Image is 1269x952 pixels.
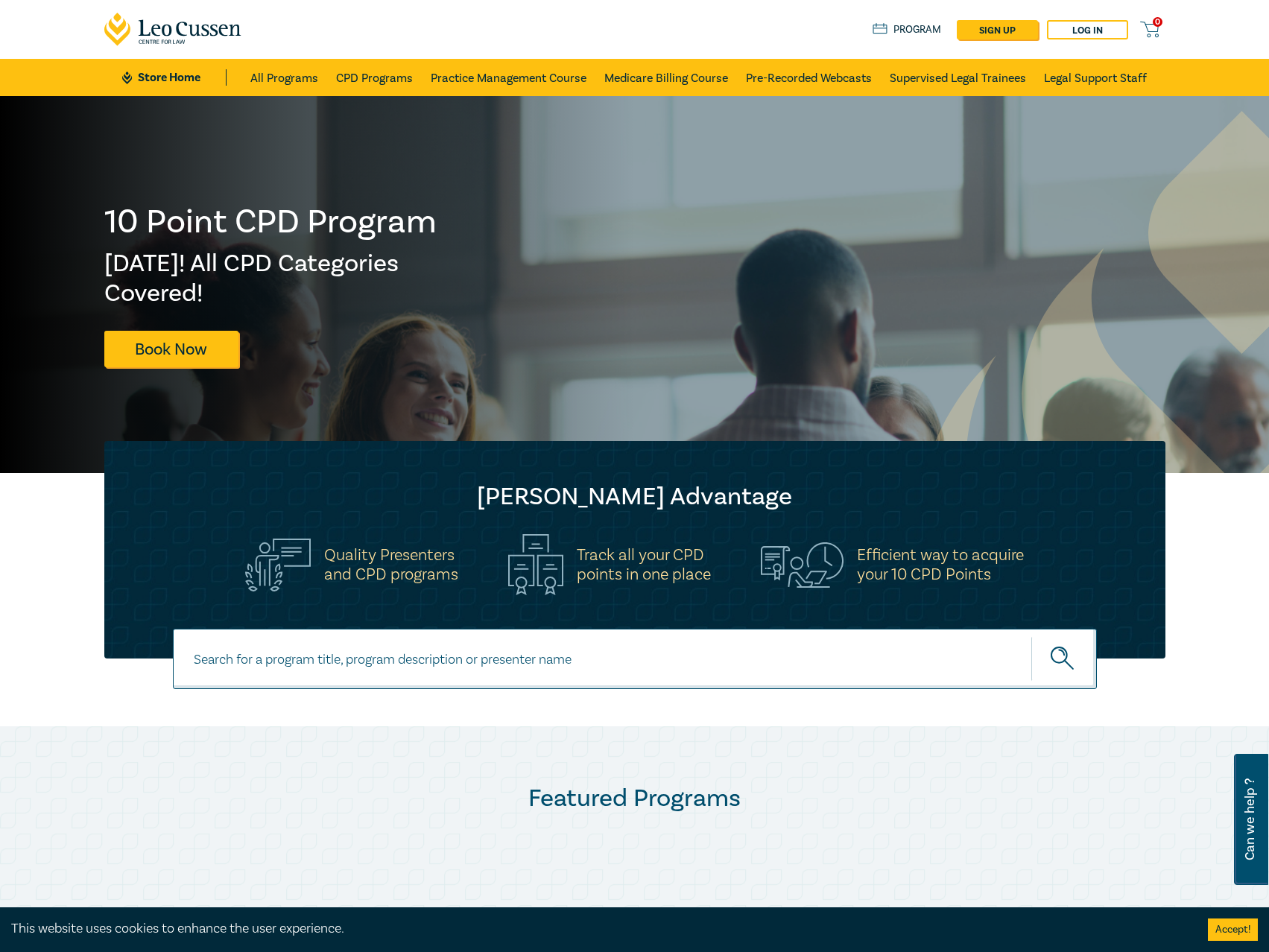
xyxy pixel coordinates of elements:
[324,545,458,584] h5: Quality Presenters and CPD programs
[1044,59,1147,96] a: Legal Support Staff
[250,59,318,96] a: All Programs
[104,784,1165,813] h2: Featured Programs
[508,534,563,595] img: Track all your CPD<br>points in one place
[336,59,413,96] a: CPD Programs
[890,59,1026,96] a: Supervised Legal Trainees
[1153,17,1162,27] span: 0
[122,69,226,86] a: Store Home
[134,482,1136,512] h2: [PERSON_NAME] Advantage
[173,629,1097,689] input: Search for a program title, program description or presenter name
[104,203,438,241] h1: 10 Point CPD Program
[604,59,728,96] a: Medicare Billing Course
[577,545,711,584] h5: Track all your CPD points in one place
[431,59,586,96] a: Practice Management Course
[1208,918,1258,941] button: Accept cookies
[957,20,1038,39] a: sign up
[857,545,1024,584] h5: Efficient way to acquire your 10 CPD Points
[104,331,238,367] a: Book Now
[761,542,844,587] img: Efficient way to acquire<br>your 10 CPD Points
[245,539,311,591] img: Quality Presenters<br>and CPD programs
[104,249,438,308] h2: [DATE]! All CPD Categories Covered!
[873,22,942,38] a: Program
[1243,763,1257,876] span: Can we help ?
[11,919,1186,939] div: This website uses cookies to enhance the user experience.
[746,59,872,96] a: Pre-Recorded Webcasts
[1047,20,1128,39] a: Log in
